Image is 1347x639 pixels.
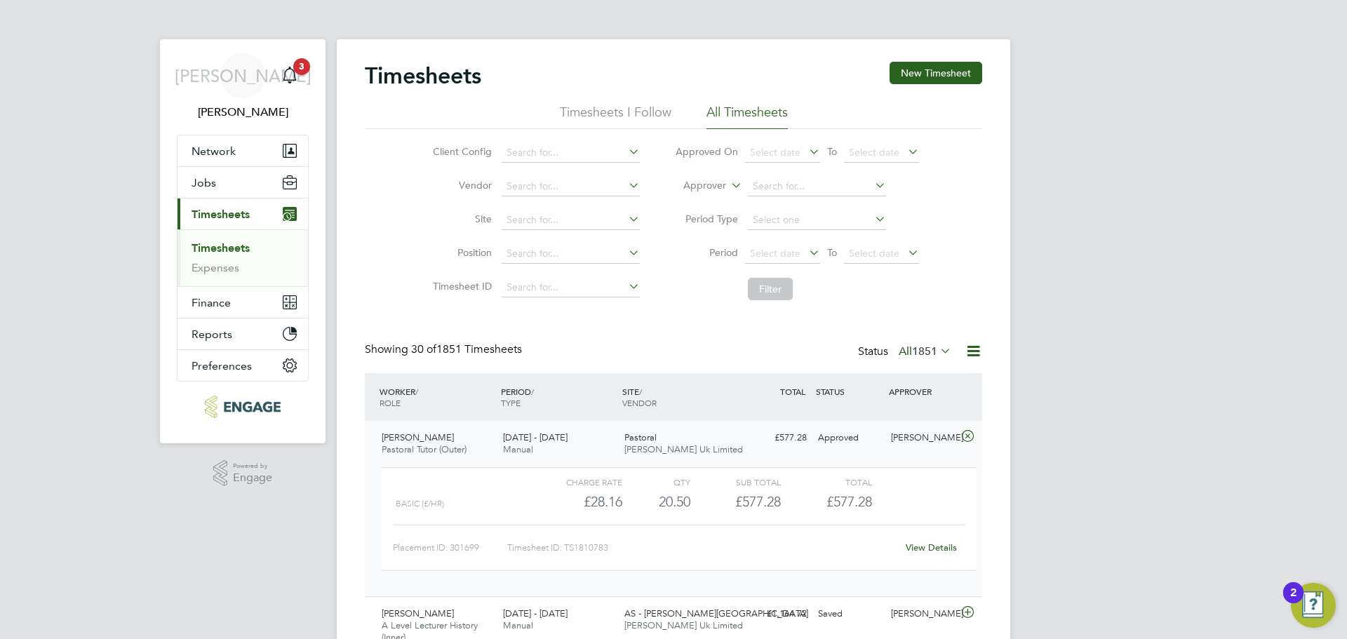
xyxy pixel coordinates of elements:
span: Select date [849,247,899,260]
div: £577.28 [690,490,781,513]
span: Select date [750,247,800,260]
li: All Timesheets [706,104,788,129]
input: Search for... [502,244,640,264]
div: Status [858,342,954,362]
span: [PERSON_NAME] Uk Limited [624,619,743,631]
h2: Timesheets [365,62,481,90]
span: [PERSON_NAME] [382,607,454,619]
button: New Timesheet [890,62,982,84]
span: Timesheets [192,208,250,221]
a: [PERSON_NAME][PERSON_NAME] [177,53,309,121]
span: Reports [192,328,232,341]
div: APPROVER [885,379,958,404]
input: Select one [748,210,886,230]
div: £577.28 [739,426,812,450]
div: Placement ID: 301699 [393,537,507,559]
span: 3 [293,58,310,75]
label: Client Config [429,145,492,158]
div: QTY [622,473,690,490]
button: Preferences [177,350,308,381]
div: WORKER [376,379,497,415]
span: Manual [503,619,533,631]
div: [PERSON_NAME] [885,603,958,626]
div: Saved [812,603,885,626]
button: Timesheets [177,199,308,229]
a: View Details [906,542,957,553]
div: £28.16 [532,490,622,513]
label: Approver [663,179,726,193]
span: Preferences [192,359,252,372]
span: Select date [849,146,899,159]
nav: Main navigation [160,39,326,443]
span: Powered by [233,460,272,472]
span: 30 of [411,342,436,356]
input: Search for... [502,177,640,196]
div: STATUS [812,379,885,404]
label: Vendor [429,179,492,191]
button: Jobs [177,167,308,198]
span: / [639,386,642,397]
div: Showing [365,342,525,357]
div: [PERSON_NAME] [885,426,958,450]
a: Expenses [192,261,239,274]
span: [DATE] - [DATE] [503,431,568,443]
label: Site [429,213,492,225]
span: [PERSON_NAME] [382,431,454,443]
a: Go to home page [177,396,309,418]
span: Pastoral [624,431,657,443]
span: 1851 [912,344,937,358]
span: [DATE] - [DATE] [503,607,568,619]
a: 3 [276,53,304,98]
div: Timesheets [177,229,308,286]
div: Sub Total [690,473,781,490]
div: 20.50 [622,490,690,513]
div: £1,164.72 [739,603,812,626]
a: Timesheets [192,241,250,255]
input: Search for... [748,177,886,196]
button: Finance [177,287,308,318]
label: Approved On [675,145,738,158]
div: Timesheet ID: TS1810783 [507,537,897,559]
label: Timesheet ID [429,280,492,292]
span: Jobs [192,176,216,189]
div: Total [781,473,871,490]
input: Search for... [502,278,640,297]
span: / [415,386,418,397]
span: Basic (£/HR) [396,499,444,509]
input: Search for... [502,210,640,230]
input: Search for... [502,143,640,163]
div: 2 [1290,593,1296,611]
label: Period Type [675,213,738,225]
div: PERIOD [497,379,619,415]
span: Finance [192,296,231,309]
span: AS - [PERSON_NAME][GEOGRAPHIC_DATA] [624,607,808,619]
a: Powered byEngage [213,460,273,487]
span: 1851 Timesheets [411,342,522,356]
span: VENDOR [622,397,657,408]
span: Manual [503,443,533,455]
span: Jerin Aktar [177,104,309,121]
button: Open Resource Center, 2 new notifications [1291,583,1336,628]
label: Period [675,246,738,259]
span: [PERSON_NAME] Uk Limited [624,443,743,455]
label: Position [429,246,492,259]
button: Reports [177,318,308,349]
span: / [531,386,534,397]
span: To [823,142,841,161]
span: Network [192,144,236,158]
span: [PERSON_NAME] [175,67,311,85]
span: Engage [233,472,272,484]
span: To [823,243,841,262]
li: Timesheets I Follow [560,104,671,129]
span: TOTAL [780,386,805,397]
div: Charge rate [532,473,622,490]
span: Pastoral Tutor (Outer) [382,443,467,455]
span: £577.28 [826,493,872,510]
button: Filter [748,278,793,300]
div: Approved [812,426,885,450]
label: All [899,344,951,358]
span: Select date [750,146,800,159]
button: Network [177,135,308,166]
div: SITE [619,379,740,415]
img: morganhunt-logo-retina.png [205,396,280,418]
